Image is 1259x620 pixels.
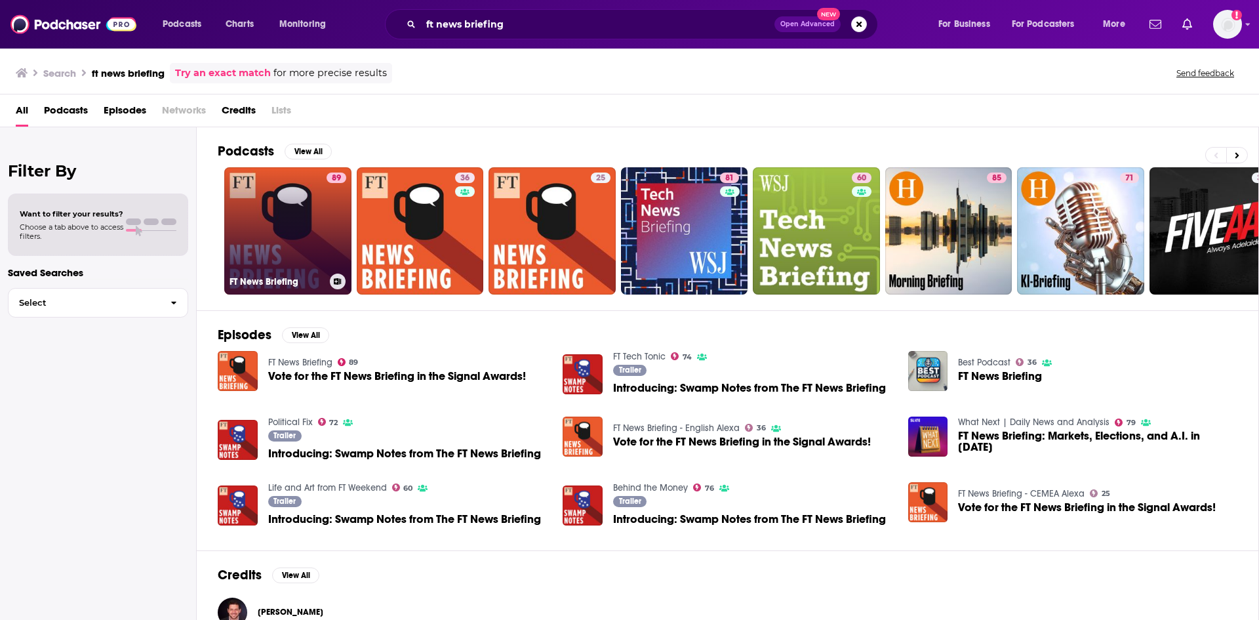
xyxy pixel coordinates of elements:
[392,484,413,491] a: 60
[218,420,258,460] a: Introducing: Swamp Notes from The FT News Briefing
[44,100,88,127] span: Podcasts
[268,482,387,493] a: Life and Art from FT Weekend
[282,327,329,343] button: View All
[613,436,871,447] a: Vote for the FT News Briefing in the Signal Awards!
[757,425,766,431] span: 36
[1016,358,1037,366] a: 36
[8,161,188,180] h2: Filter By
[563,417,603,457] a: Vote for the FT News Briefing in the Signal Awards!
[218,143,274,159] h2: Podcasts
[619,497,641,505] span: Trailer
[1172,68,1238,79] button: Send feedback
[1213,10,1242,39] button: Show profile menu
[338,358,359,366] a: 89
[273,432,296,440] span: Trailer
[273,497,296,505] span: Trailer
[1090,489,1110,497] a: 25
[271,100,291,127] span: Lists
[705,486,714,491] span: 76
[613,382,886,394] a: Introducing: Swamp Notes from The FT News Briefing
[268,514,541,525] a: Introducing: Swamp Notes from The FT News Briefing
[987,173,1007,183] a: 85
[218,567,319,583] a: CreditsView All
[1017,167,1144,295] a: 71
[8,266,188,279] p: Saved Searches
[958,488,1085,499] a: FT News Briefing - CEMEA Alexa
[153,14,218,35] button: open menu
[218,327,271,343] h2: Episodes
[403,486,412,491] span: 60
[218,486,258,526] img: Introducing: Swamp Notes from The FT News Briefing
[958,430,1237,453] span: FT News Briefing: Markets, Elections, and A.I. in [DATE]
[613,482,688,493] a: Behind the Money
[613,351,666,362] a: FT Tech Tonic
[20,209,123,218] span: Want to filter your results?
[683,354,692,360] span: 74
[268,357,332,368] a: FT News Briefing
[268,417,313,428] a: Political Fix
[270,14,343,35] button: open menu
[958,371,1042,382] a: FT News Briefing
[268,448,541,459] a: Introducing: Swamp Notes from The FT News Briefing
[162,100,206,127] span: Networks
[958,502,1216,513] a: Vote for the FT News Briefing in the Signal Awards!
[693,484,714,491] a: 76
[1094,14,1142,35] button: open menu
[1115,419,1136,426] a: 79
[272,568,319,583] button: View All
[938,15,990,33] span: For Business
[613,514,886,525] a: Introducing: Swamp Notes from The FT News Briefing
[258,607,323,617] span: [PERSON_NAME]
[268,371,526,382] span: Vote for the FT News Briefing in the Signal Awards!
[1003,14,1094,35] button: open menu
[1028,360,1037,365] span: 36
[273,66,387,81] span: for more precise results
[958,357,1010,368] a: Best Podcast
[318,418,338,426] a: 72
[619,366,641,374] span: Trailer
[10,12,136,37] img: Podchaser - Follow, Share and Rate Podcasts
[329,420,338,426] span: 72
[1102,491,1110,497] span: 25
[16,100,28,127] a: All
[1127,420,1136,426] span: 79
[285,144,332,159] button: View All
[421,14,774,35] input: Search podcasts, credits, & more...
[218,143,332,159] a: PodcastsView All
[753,167,880,295] a: 60
[929,14,1007,35] button: open menu
[357,167,484,295] a: 36
[817,8,841,20] span: New
[104,100,146,127] span: Episodes
[908,482,948,522] img: Vote for the FT News Briefing in the Signal Awards!
[852,173,871,183] a: 60
[1231,10,1242,20] svg: Add a profile image
[1144,13,1167,35] a: Show notifications dropdown
[1125,172,1134,185] span: 71
[218,567,262,583] h2: Credits
[489,167,616,295] a: 25
[163,15,201,33] span: Podcasts
[621,167,748,295] a: 81
[958,430,1237,453] a: FT News Briefing: Markets, Elections, and A.I. in 2024
[908,417,948,457] img: FT News Briefing: Markets, Elections, and A.I. in 2024
[258,607,323,617] a: Marc Filippino
[1120,173,1139,183] a: 71
[218,351,258,391] img: Vote for the FT News Briefing in the Signal Awards!
[92,67,165,79] h3: ft news briefing
[563,354,603,394] img: Introducing: Swamp Notes from The FT News Briefing
[349,360,358,365] span: 89
[908,351,948,391] img: FT News Briefing
[596,172,605,185] span: 25
[175,66,271,81] a: Try an exact match
[563,486,603,526] img: Introducing: Swamp Notes from The FT News Briefing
